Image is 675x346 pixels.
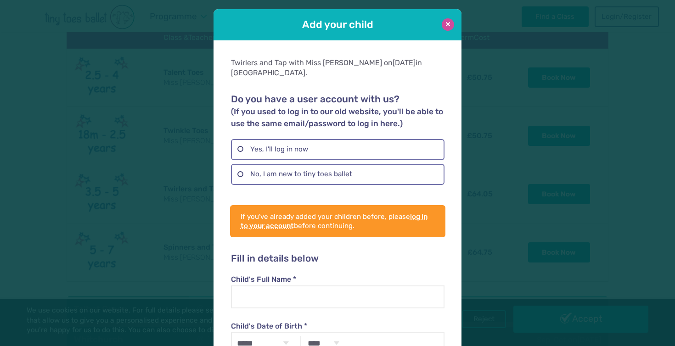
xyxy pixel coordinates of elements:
[231,94,444,129] h2: Do you have a user account with us?
[231,253,444,265] h2: Fill in details below
[231,107,443,128] small: (If you used to log in to our old website, you'll be able to use the same email/password to log i...
[231,321,444,331] label: Child's Date of Birth *
[231,164,444,185] label: No, I am new to tiny toes ballet
[231,139,444,160] label: Yes, I'll log in now
[239,17,436,32] h1: Add your child
[393,58,416,67] span: [DATE]
[241,212,435,230] p: If you've already added your children before, please before continuing.
[231,274,444,285] label: Child's Full Name *
[231,58,444,78] div: Twirlers and Tap with Miss [PERSON_NAME] on in [GEOGRAPHIC_DATA].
